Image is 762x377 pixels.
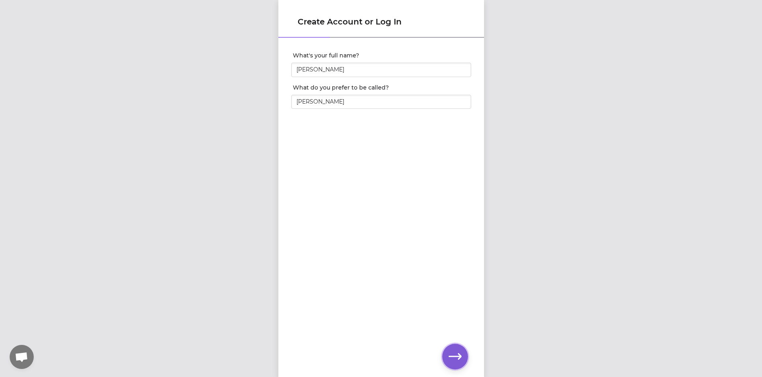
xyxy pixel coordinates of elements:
input: Robert Button [291,63,471,77]
label: What do you prefer to be called? [293,84,471,92]
input: Robbie [291,95,471,109]
h1: Create Account or Log In [298,16,465,27]
a: Open chat [10,345,34,369]
label: What's your full name? [293,51,471,59]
